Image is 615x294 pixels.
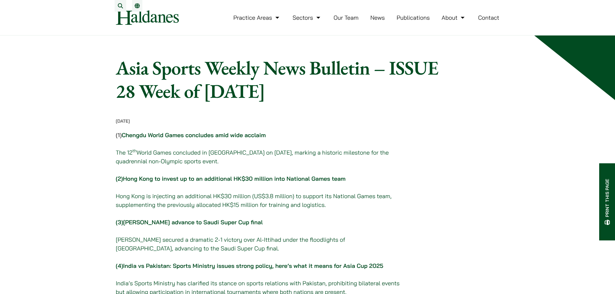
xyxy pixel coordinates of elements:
[116,118,130,124] time: [DATE]
[116,262,123,269] b: (4)
[116,131,266,139] strong: (1)
[116,218,123,226] strong: (3)
[135,3,140,8] a: Switch to EN
[116,235,404,253] p: [PERSON_NAME] secured a dramatic 2-1 victory over Al-Ittihad under the floodlights of [GEOGRAPHIC...
[123,262,383,269] a: India vs Pakistan: Sports Ministry issues strong policy, here’s what it means for Asia Cup 2025
[123,175,346,182] a: Hong Kong to invest up to an additional HK$30 million into National Games team
[478,14,499,21] a: Contact
[233,14,281,21] a: Practice Areas
[116,56,451,103] h1: Asia Sports Weekly News Bulletin – ISSUE 28 Week of [DATE]
[370,14,385,21] a: News
[123,218,262,226] a: [PERSON_NAME] advance to Saudi Super Cup final
[116,192,404,209] p: Hong Kong is injecting an additional HK$30 million (US$3.8 million) to support its National Games...
[292,14,322,21] a: Sectors
[116,148,404,166] p: The 12 World Games concluded in [GEOGRAPHIC_DATA] on [DATE], marking a historic milestone for the...
[122,131,266,139] a: Chengdu World Games concludes amid wide acclaim
[442,14,466,21] a: About
[397,14,430,21] a: Publications
[116,10,179,25] img: Logo of Haldanes
[333,14,358,21] a: Our Team
[132,148,137,154] sup: th
[116,175,123,182] strong: (2)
